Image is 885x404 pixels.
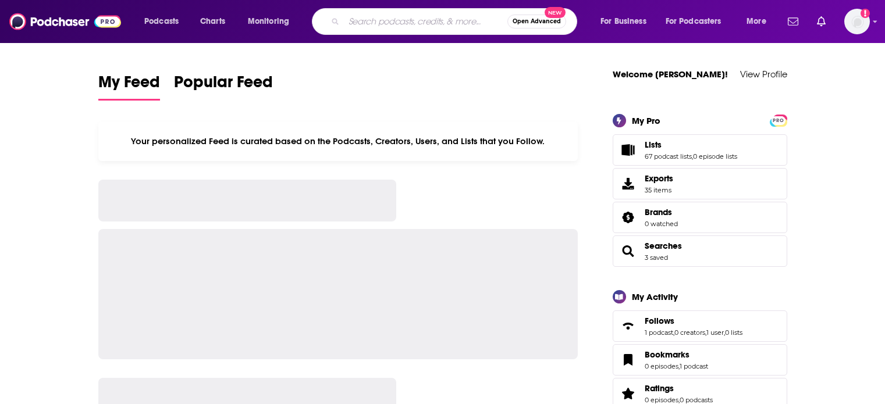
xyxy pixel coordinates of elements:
a: View Profile [740,69,787,80]
a: Brands [617,209,640,226]
a: 1 podcast [680,362,708,370]
svg: Add a profile image [861,9,870,18]
a: Follows [617,318,640,334]
a: Brands [645,207,678,217]
a: 0 episode lists [693,152,737,160]
img: User Profile [844,9,870,34]
span: , [692,152,693,160]
span: New [545,7,566,18]
span: , [678,362,680,370]
span: My Feed [98,72,160,99]
a: Lists [645,140,737,150]
button: open menu [136,12,194,31]
span: Open Advanced [513,19,561,24]
div: Search podcasts, credits, & more... [323,8,588,35]
button: open menu [658,12,738,31]
span: Logged in as NickG [844,9,870,34]
a: Ratings [617,385,640,402]
div: My Activity [632,291,678,302]
button: open menu [738,12,781,31]
a: 0 watched [645,220,678,228]
span: , [678,396,680,404]
span: Ratings [645,383,674,394]
span: Exports [645,173,673,184]
span: Charts [200,13,225,30]
span: Popular Feed [174,72,273,99]
a: 0 creators [674,328,705,337]
span: Brands [645,207,672,217]
button: open menu [240,12,304,31]
span: , [705,328,706,337]
span: Follows [645,316,674,326]
input: Search podcasts, credits, & more... [344,12,507,31]
button: open menu [592,12,661,31]
span: Lists [645,140,662,150]
div: Your personalized Feed is curated based on the Podcasts, Creators, Users, and Lists that you Follow. [98,121,578,161]
span: For Podcasters [666,13,721,30]
button: Open AdvancedNew [507,15,566,28]
span: PRO [772,116,786,125]
span: Exports [617,176,640,192]
span: Follows [613,310,787,342]
span: , [673,328,674,337]
span: Bookmarks [613,344,787,376]
a: 3 saved [645,253,668,262]
a: 0 episodes [645,396,678,404]
a: Show notifications dropdown [812,12,830,31]
span: For Business [600,13,646,30]
span: Podcasts [144,13,179,30]
a: Show notifications dropdown [783,12,803,31]
a: Bookmarks [617,352,640,368]
span: 35 items [645,186,673,194]
a: Ratings [645,383,713,394]
a: Lists [617,142,640,158]
a: 0 podcasts [680,396,713,404]
a: My Feed [98,72,160,101]
a: Charts [193,12,232,31]
a: PRO [772,115,786,124]
a: Bookmarks [645,349,708,360]
a: Welcome [PERSON_NAME]! [613,69,728,80]
a: Searches [617,243,640,259]
a: Follows [645,316,742,326]
a: 1 user [706,328,724,337]
div: My Pro [632,115,660,126]
span: Searches [613,235,787,267]
a: Popular Feed [174,72,273,101]
span: , [724,328,725,337]
span: Monitoring [248,13,289,30]
span: Bookmarks [645,349,689,360]
a: 67 podcast lists [645,152,692,160]
a: 0 episodes [645,362,678,370]
img: Podchaser - Follow, Share and Rate Podcasts [9,10,121,33]
a: Searches [645,241,682,251]
span: More [747,13,766,30]
span: Brands [613,202,787,233]
button: Show profile menu [844,9,870,34]
a: 0 lists [725,328,742,337]
a: Exports [613,168,787,199]
a: 1 podcast [645,328,673,337]
span: Lists [613,134,787,166]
